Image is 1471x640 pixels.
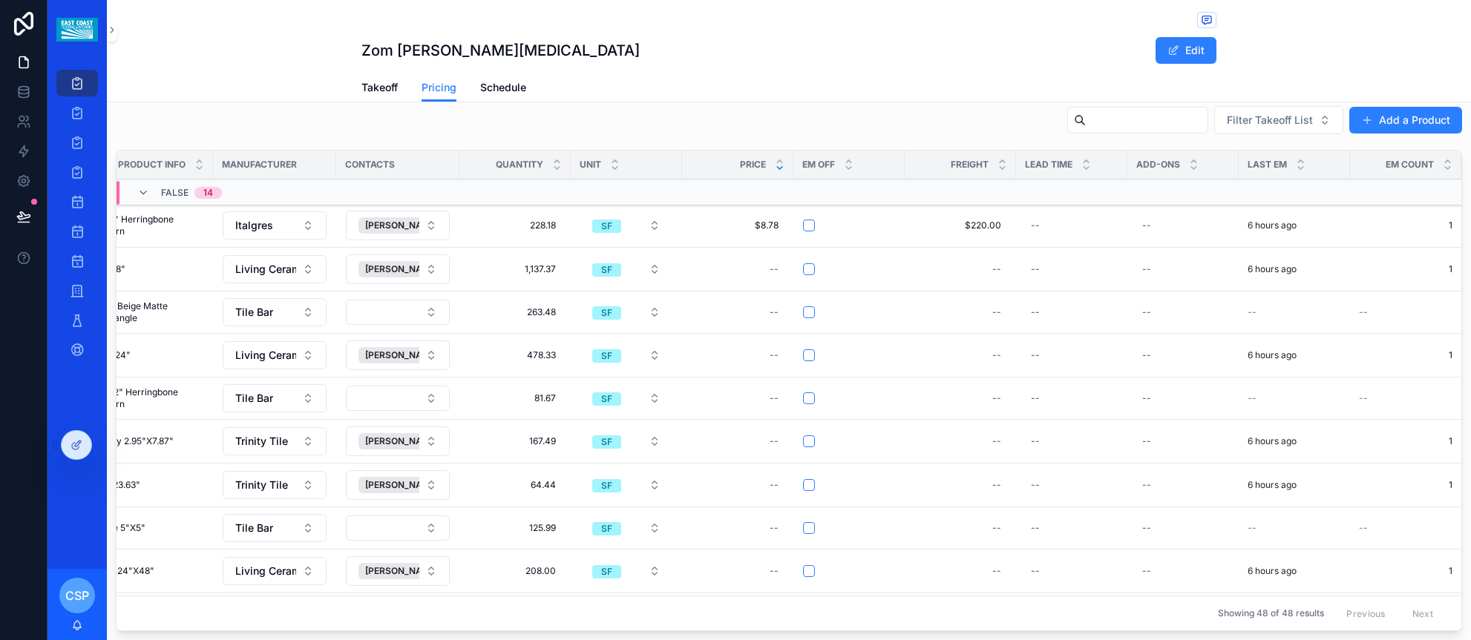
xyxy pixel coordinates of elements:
div: -- [1031,220,1040,231]
span: -- [1359,392,1368,404]
div: -- [1031,479,1040,491]
span: Showing 48 of 48 results [1218,607,1324,619]
img: App logo [56,18,97,42]
div: -- [770,565,779,577]
span: Italgres [235,218,273,233]
button: Add a Product [1349,107,1462,133]
span: $8.78 [697,220,779,231]
span: -- [1248,392,1257,404]
div: -- [1031,263,1040,275]
button: Select Button [580,299,672,326]
span: Trinity Tile [235,434,288,449]
span: Freight [951,159,989,171]
span: [PERSON_NAME] [365,479,439,491]
div: -- [770,263,779,275]
span: 1 [1359,435,1452,447]
span: 263.48 [474,306,556,318]
p: 6 hours ago [1248,435,1297,447]
div: SF [601,479,612,492]
button: Select Button [346,515,450,541]
button: Select Button [346,254,450,284]
div: SF [601,565,612,578]
button: Select Button [223,471,327,499]
div: -- [1142,565,1151,577]
button: Select Button [580,472,672,498]
div: -- [1142,435,1151,447]
div: -- [1031,435,1040,447]
div: -- [1142,306,1151,318]
span: Filter Takeoff List [1227,113,1313,128]
div: SF [601,306,612,320]
span: -- [1359,306,1368,318]
span: -- [1359,522,1368,534]
button: Select Button [1214,106,1343,134]
h1: Zom [PERSON_NAME][MEDICAL_DATA] [361,40,640,61]
div: -- [1142,522,1151,534]
span: Last EM [1248,159,1287,171]
button: Select Button [580,212,672,239]
span: Add. Product Info [94,159,186,171]
button: Select Button [223,557,327,585]
div: -- [1031,349,1040,361]
div: -- [992,565,1001,577]
span: Takeoff [361,80,398,95]
span: 64.44 [474,479,556,491]
span: Price [740,159,766,171]
button: Select Button [223,255,327,283]
button: Select Button [346,386,450,411]
span: 478.33 [474,349,556,361]
span: 1,137.37 [474,263,556,275]
div: -- [1142,220,1151,231]
button: Unselect 622 [358,261,460,277]
span: 1 [1359,565,1452,577]
div: -- [770,349,779,361]
span: Living Ceramics [235,348,296,363]
button: Edit [1156,37,1216,64]
span: 228.18 [474,220,556,231]
span: 125.99 [474,522,556,534]
span: [PERSON_NAME] [365,220,439,231]
div: SF [601,522,612,535]
span: Living Ceramics [235,262,296,277]
div: SF [601,220,612,233]
span: Tile Bar [235,521,273,535]
button: Unselect 326 [358,477,460,493]
span: -- [1248,522,1257,534]
p: 6 hours ago [1248,479,1297,491]
a: Schedule [480,74,526,104]
div: -- [992,263,1001,275]
span: 1 [1359,349,1452,361]
span: Trinity Tile [235,478,288,492]
p: 6 hours ago [1248,349,1297,361]
div: -- [1142,479,1151,491]
div: -- [992,306,1001,318]
div: -- [992,435,1001,447]
button: Select Button [346,470,450,500]
p: 6 hours ago [1248,263,1297,275]
span: Add-ons [1136,159,1180,171]
span: 81.67 [474,392,556,404]
button: Select Button [223,298,327,326]
span: Sand Beige Matte 6"Triangle [94,300,204,324]
button: Select Button [223,211,327,240]
span: Pricing [422,80,456,95]
button: Select Button [580,428,672,455]
span: 13"X23.63" [94,479,140,491]
div: -- [992,349,1001,361]
button: Select Button [346,211,450,240]
button: Unselect 622 [358,347,460,363]
div: -- [992,392,1001,404]
span: 167.49 [474,435,556,447]
button: Select Button [580,515,672,541]
div: -- [992,522,1001,534]
button: Select Button [346,340,450,370]
button: Unselect 326 [358,433,460,449]
div: -- [1142,263,1151,275]
div: -- [770,306,779,318]
button: Select Button [580,558,672,584]
div: -- [770,522,779,534]
span: Quantity [496,159,543,171]
div: -- [770,479,779,491]
button: Select Button [580,385,672,412]
span: Unit [580,159,601,171]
